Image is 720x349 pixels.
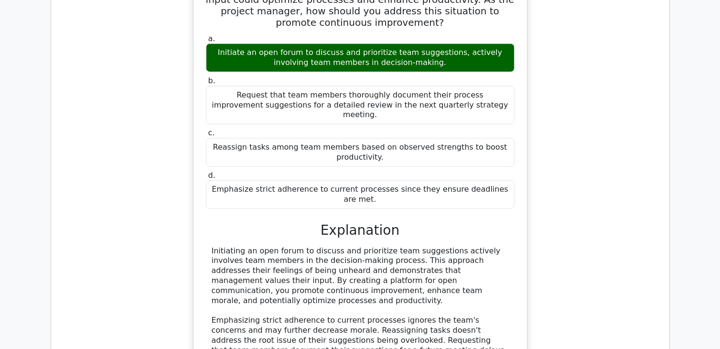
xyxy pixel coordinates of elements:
div: Request that team members thoroughly document their process improvement suggestions for a detaile... [206,86,515,124]
div: Reassign tasks among team members based on observed strengths to boost productivity. [206,138,515,167]
div: Emphasize strict adherence to current processes since they ensure deadlines are met. [206,180,515,209]
div: Initiate an open forum to discuss and prioritize team suggestions, actively involving team member... [206,44,515,72]
span: b. [208,76,215,85]
span: d. [208,171,215,180]
span: c. [208,128,215,137]
h3: Explanation [212,222,509,239]
span: a. [208,34,215,43]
